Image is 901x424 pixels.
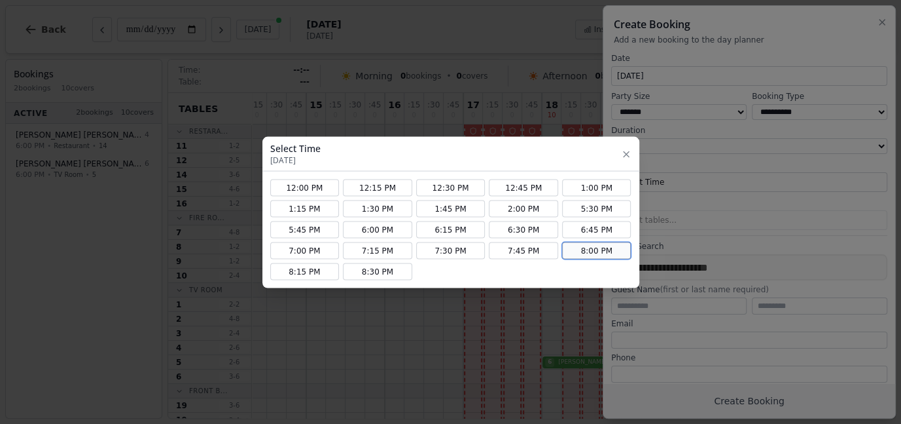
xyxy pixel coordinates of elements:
[343,242,412,259] button: 7:15 PM
[343,179,412,196] button: 12:15 PM
[562,221,631,238] button: 6:45 PM
[270,263,340,280] button: 8:15 PM
[416,179,486,196] button: 12:30 PM
[562,242,631,259] button: 8:00 PM
[270,155,321,165] p: [DATE]
[270,221,340,238] button: 5:45 PM
[562,179,631,196] button: 1:00 PM
[562,200,631,217] button: 5:30 PM
[489,221,558,238] button: 6:30 PM
[270,242,340,259] button: 7:00 PM
[416,200,486,217] button: 1:45 PM
[343,221,412,238] button: 6:00 PM
[343,263,412,280] button: 8:30 PM
[416,242,486,259] button: 7:30 PM
[489,179,558,196] button: 12:45 PM
[489,200,558,217] button: 2:00 PM
[270,179,340,196] button: 12:00 PM
[416,221,486,238] button: 6:15 PM
[270,200,340,217] button: 1:15 PM
[270,142,321,155] h3: Select Time
[489,242,558,259] button: 7:45 PM
[343,200,412,217] button: 1:30 PM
